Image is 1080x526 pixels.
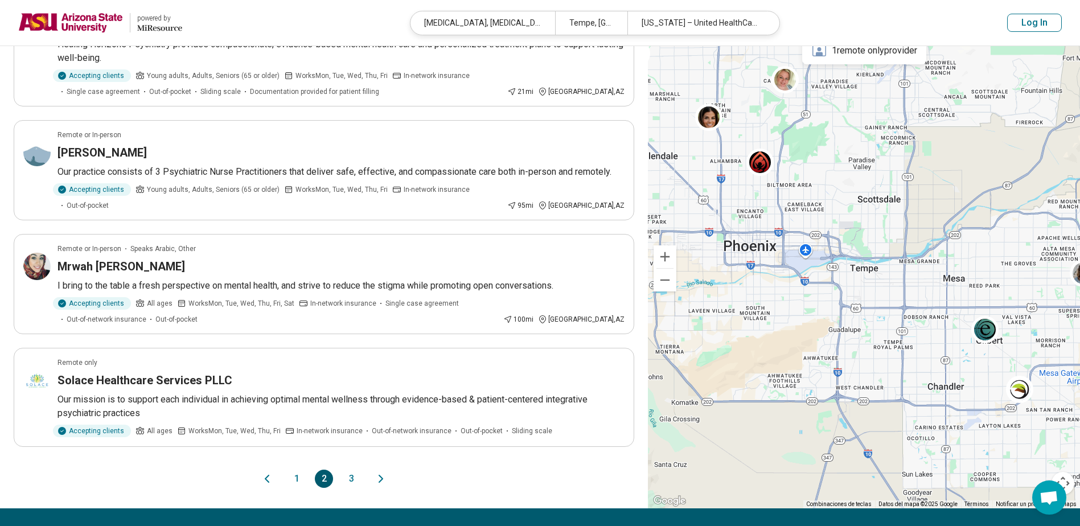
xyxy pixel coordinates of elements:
[654,245,676,268] button: Ampliar
[58,372,232,388] h3: Solace Healthcare Services PLLC
[147,71,280,81] span: Young adults, Adults, Seniors (65 or older)
[295,184,388,195] span: Works Mon, Tue, Wed, Thu, Fri
[410,11,555,35] div: [MEDICAL_DATA], [MEDICAL_DATA] (OCD)
[58,165,625,179] p: Our practice consists of 3 Psychiatric Nurse Practitioners that deliver safe, effective, and comp...
[188,426,281,436] span: Works Mon, Tue, Wed, Thu, Fri
[147,426,173,436] span: All ages
[964,501,989,507] a: Términos (se abre en una nueva pestaña)
[67,87,140,97] span: Single case agreement
[342,470,360,488] button: 3
[806,500,872,508] button: Combinaciones de teclas
[58,393,625,420] p: Our mission is to support each individual in achieving optimal mental wellness through evidence-b...
[297,426,363,436] span: In-network insurance
[374,470,388,488] button: Next page
[385,298,459,309] span: Single case agreement
[58,244,121,254] p: Remote or In-person
[538,87,625,97] div: [GEOGRAPHIC_DATA] , AZ
[58,258,185,274] h3: Mrwah [PERSON_NAME]
[58,357,97,368] p: Remote only
[53,425,131,437] div: Accepting clients
[130,244,196,254] span: Speaks Arabic, Other
[18,9,182,36] a: Arizona State Universitypowered by
[627,11,772,35] div: [US_STATE] – United HealthCare Student Resources
[461,426,503,436] span: Out-of-pocket
[200,87,241,97] span: Sliding scale
[315,470,333,488] button: 2
[507,87,533,97] div: 21 mi
[147,184,280,195] span: Young adults, Adults, Seniors (65 or older)
[67,200,109,211] span: Out-of-pocket
[188,298,294,309] span: Works Mon, Tue, Wed, Thu, Fri, Sat
[507,200,533,211] div: 95 mi
[372,426,451,436] span: Out-of-network insurance
[149,87,191,97] span: Out-of-pocket
[404,71,470,81] span: In-network insurance
[802,37,926,64] div: 1 remote only provider
[67,314,146,324] span: Out-of-network insurance
[53,297,131,310] div: Accepting clients
[18,9,123,36] img: Arizona State University
[538,314,625,324] div: [GEOGRAPHIC_DATA] , AZ
[58,279,625,293] p: I bring to the table a fresh perspective on mental health, and strive to reduce the stigma while ...
[651,494,688,508] a: Abre esta zona en Google Maps (se abre en una nueva ventana)
[1052,472,1074,495] button: Controles de visualización del mapa
[503,314,533,324] div: 100 mi
[53,69,131,82] div: Accepting clients
[654,269,676,291] button: Reducir
[404,184,470,195] span: In-network insurance
[996,501,1077,507] a: Notificar un problema de Maps
[878,501,958,507] span: Datos del mapa ©2025 Google
[295,71,388,81] span: Works Mon, Tue, Wed, Thu, Fri
[147,298,173,309] span: All ages
[1007,14,1062,32] button: Log In
[512,426,552,436] span: Sliding scale
[260,470,274,488] button: Previous page
[58,130,121,140] p: Remote or In-person
[53,183,131,196] div: Accepting clients
[137,13,182,23] div: powered by
[538,200,625,211] div: [GEOGRAPHIC_DATA] , AZ
[58,38,625,65] p: Healing Horizons Psychiatry provides compassionate, evidence-based mental health care and persona...
[155,314,198,324] span: Out-of-pocket
[555,11,627,35] div: Tempe, [GEOGRAPHIC_DATA]
[288,470,306,488] button: 1
[1032,480,1066,515] div: Chat abierto
[58,145,147,161] h3: [PERSON_NAME]
[651,494,688,508] img: Google
[250,87,379,97] span: Documentation provided for patient filling
[310,298,376,309] span: In-network insurance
